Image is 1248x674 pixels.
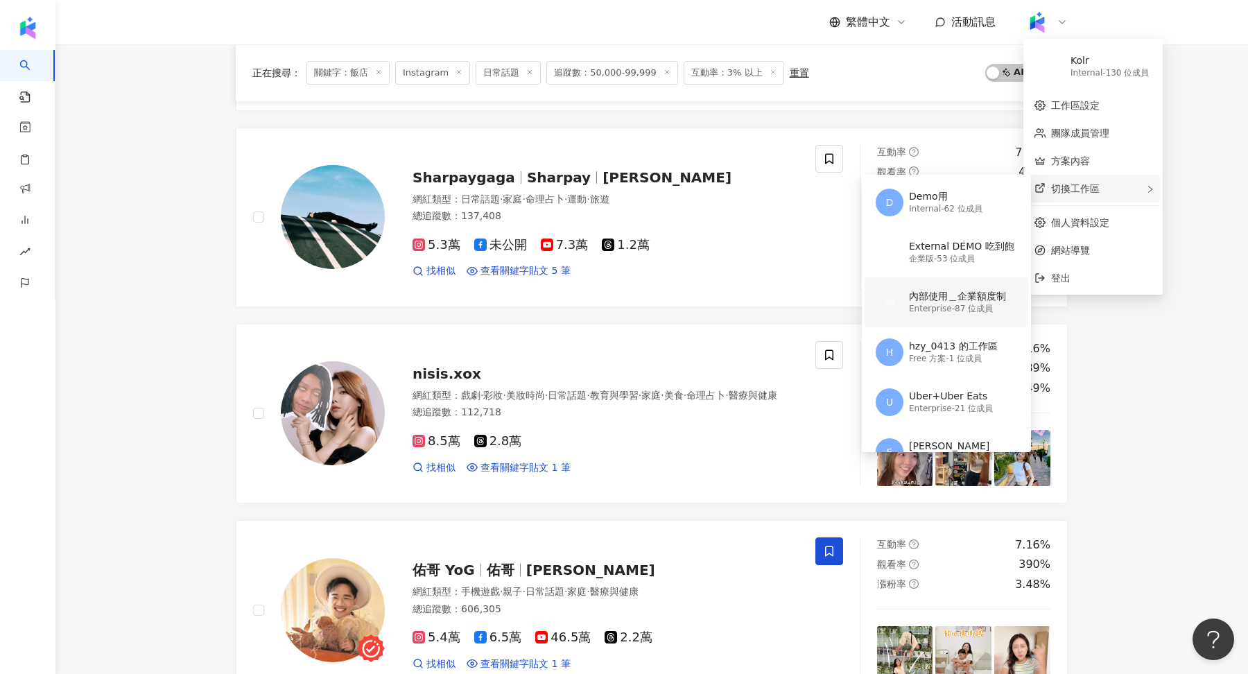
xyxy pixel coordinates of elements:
div: 企業版 - 53 位成員 [909,253,1014,265]
span: 找相似 [426,461,456,475]
span: 關鍵字：飯店 [306,61,390,85]
span: · [587,390,589,401]
span: 彩妝 [483,390,503,401]
span: 觀看率 [877,559,906,570]
span: 追蹤數：50,000-99,999 [546,61,678,85]
span: 互動率 [877,539,906,550]
span: 找相似 [426,657,456,671]
a: 查看關鍵字貼文 1 筆 [467,461,571,475]
a: 查看關鍵字貼文 5 筆 [467,264,571,278]
span: question-circle [909,147,919,157]
span: 觀看率 [877,166,906,178]
a: 團隊成員管理 [1051,128,1109,139]
span: 運動 [567,193,587,205]
span: 日常話題 [476,61,541,85]
img: post-image [877,430,933,486]
span: question-circle [909,560,919,569]
span: E [887,245,893,260]
span: 家庭 [567,586,587,597]
img: KOL Avatar [281,361,385,465]
span: 未公開 [474,238,527,252]
span: 佑哥 YoG [413,562,475,578]
div: 7.16% [1015,341,1050,356]
span: Sharpay [527,169,591,186]
div: Demo用 [909,190,982,204]
span: · [503,390,505,401]
span: · [564,586,567,597]
img: post-image [994,430,1050,486]
span: 戲劇 [461,390,480,401]
span: 互動率：3% 以上 [684,61,784,85]
span: · [639,390,641,401]
div: 7.16% [1015,537,1050,553]
iframe: Help Scout Beacon - Open [1193,619,1234,660]
span: rise [19,238,31,269]
span: · [522,193,525,205]
span: 美食 [664,390,684,401]
span: · [564,193,567,205]
span: 切換工作區 [1051,183,1100,194]
span: 醫療與健康 [590,586,639,597]
span: nisis.xox [413,365,481,382]
span: 親子 [503,586,522,597]
a: KOL Avatarnisis.xox網紅類型：戲劇·彩妝·美妝時尚·日常話題·教育與學習·家庭·美食·命理占卜·醫療與健康總追蹤數：112,7188.5萬2.8萬找相似查看關鍵字貼文 1 筆互... [236,324,1068,503]
span: Instagram [395,61,470,85]
span: 漲粉率 [877,578,906,589]
div: Enterprise - 87 位成員 [909,303,1006,315]
span: [PERSON_NAME] [526,562,655,578]
a: KOL AvatarSharpaygagaSharpay[PERSON_NAME]網紅類型：日常話題·家庭·命理占卜·運動·旅遊總追蹤數：137,4085.3萬未公開7.3萬1.2萬找相似查看關... [236,128,1068,307]
div: 網紅類型 ： [413,193,799,207]
span: 找相似 [426,264,456,278]
div: 461% [1019,164,1050,180]
span: 7.3萬 [541,238,589,252]
a: 找相似 [413,461,456,475]
div: 網紅類型 ： [413,389,799,403]
span: question-circle [909,166,919,176]
span: · [661,390,664,401]
span: [PERSON_NAME] [603,169,731,186]
span: · [684,390,686,401]
span: 6.5萬 [474,630,522,645]
span: H [886,345,894,360]
span: 佑哥 [487,562,514,578]
span: 8.5萬 [413,434,460,449]
div: 390% [1019,557,1050,572]
div: 總追蹤數 ： 112,718 [413,406,799,420]
span: 查看關鍵字貼文 1 筆 [480,657,571,671]
div: 189% [1019,361,1050,376]
span: 查看關鍵字貼文 5 筆 [480,264,571,278]
img: KOL Avatar [281,165,385,269]
div: Internal - 62 位成員 [909,203,982,215]
span: · [480,390,483,401]
span: question-circle [909,539,919,549]
span: 旅遊 [590,193,609,205]
span: · [545,390,548,401]
span: · [500,586,503,597]
span: · [587,586,589,597]
div: 內部使用＿企業額度制 [909,290,1006,304]
a: 方案內容 [1051,155,1090,166]
div: 7.19% [1015,145,1050,160]
div: Internal - 130 位成員 [1071,67,1149,79]
span: 互動率 [877,146,906,157]
img: post-image [935,430,991,486]
span: U [886,395,893,410]
span: D [886,195,894,210]
a: 個人資料設定 [1051,217,1109,228]
span: 查看關鍵字貼文 1 筆 [480,461,571,475]
span: 1.2萬 [602,238,650,252]
span: 5.4萬 [413,630,460,645]
div: 總追蹤數 ： 137,408 [413,209,799,223]
span: 正在搜尋 ： [252,67,301,78]
span: 醫療與健康 [729,390,777,401]
span: 5.3萬 [413,238,460,252]
a: 工作區設定 [1051,100,1100,111]
div: 總追蹤數 ： 606,305 [413,603,799,616]
img: Kolr%20app%20icon%20%281%29.png [1024,9,1050,35]
span: 日常話題 [526,586,564,597]
span: 命理占卜 [526,193,564,205]
div: Kolr [1071,54,1149,68]
span: 2.8萬 [474,434,522,449]
span: 家庭 [641,390,661,401]
span: 繁體中文 [846,15,890,30]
